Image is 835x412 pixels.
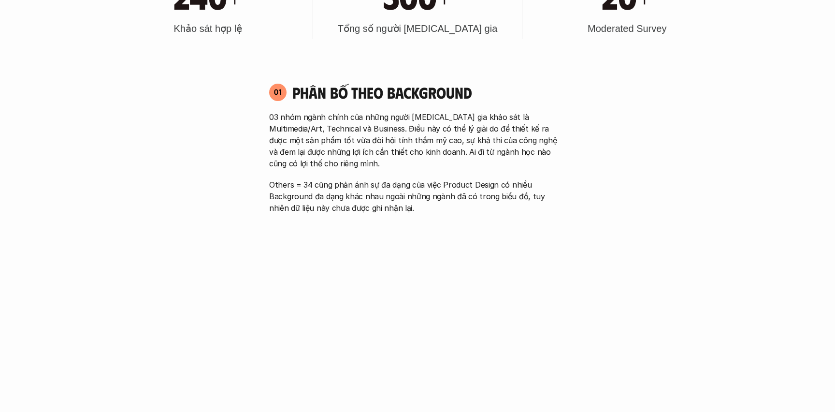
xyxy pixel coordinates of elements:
h3: Khảo sát hợp lệ [174,22,243,35]
p: Others = 34 cũng phản ánh sự đa dạng của việc Product Design có nhiều Background đa dạng khác nha... [269,179,566,214]
iframe: Interactive or visual content [260,228,575,412]
p: 01 [274,88,282,96]
h3: Tổng số người [MEDICAL_DATA] gia [338,22,498,35]
h3: Moderated Survey [588,22,666,35]
p: 03 nhóm ngành chính của những người [MEDICAL_DATA] gia khảo sát là Multimedia/Art, Technical và B... [269,111,566,169]
h4: Phân bố theo background [292,83,566,102]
